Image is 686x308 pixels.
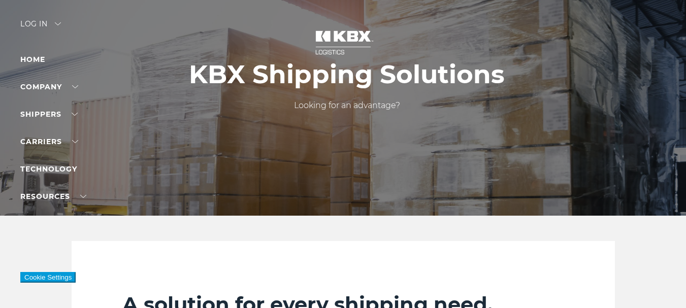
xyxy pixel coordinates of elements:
div: Log in [20,20,61,35]
a: Technology [20,164,77,174]
a: Company [20,82,78,91]
a: Carriers [20,137,78,146]
p: Looking for an advantage? [189,99,505,112]
a: RESOURCES [20,192,86,201]
a: Home [20,55,45,64]
h1: KBX Shipping Solutions [189,60,505,89]
img: kbx logo [305,20,381,65]
img: arrow [55,22,61,25]
button: Cookie Settings [20,272,76,283]
a: SHIPPERS [20,110,78,119]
